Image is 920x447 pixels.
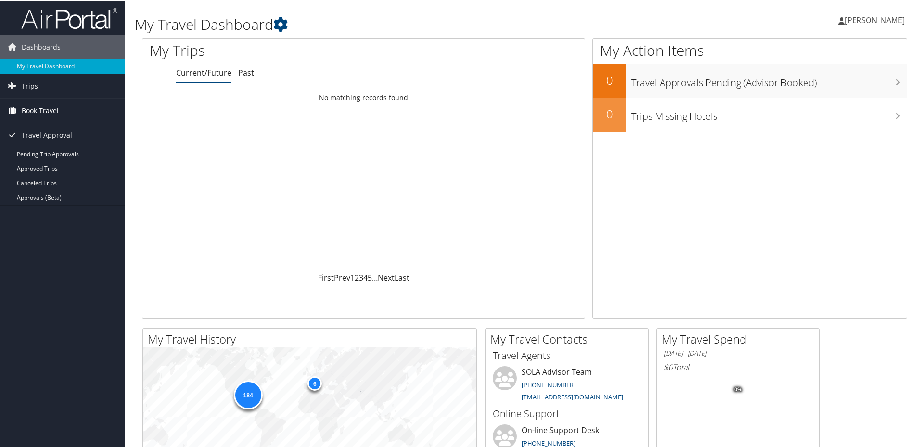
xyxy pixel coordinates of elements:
[593,39,907,60] h1: My Action Items
[372,271,378,282] span: …
[664,361,673,371] span: $0
[233,380,262,409] div: 184
[22,98,59,122] span: Book Travel
[368,271,372,282] a: 5
[734,386,742,392] tspan: 0%
[493,348,641,361] h3: Travel Agents
[22,122,72,146] span: Travel Approval
[150,39,393,60] h1: My Trips
[350,271,355,282] a: 1
[395,271,409,282] a: Last
[148,330,476,346] h2: My Travel History
[176,66,231,77] a: Current/Future
[593,64,907,97] a: 0Travel Approvals Pending (Advisor Booked)
[662,330,819,346] h2: My Travel Spend
[318,271,334,282] a: First
[355,271,359,282] a: 2
[522,392,623,400] a: [EMAIL_ADDRESS][DOMAIN_NAME]
[593,105,626,121] h2: 0
[845,14,905,25] span: [PERSON_NAME]
[22,34,61,58] span: Dashboards
[631,70,907,89] h3: Travel Approvals Pending (Advisor Booked)
[631,104,907,122] h3: Trips Missing Hotels
[21,6,117,29] img: airportal-logo.png
[593,97,907,131] a: 0Trips Missing Hotels
[363,271,368,282] a: 4
[522,438,575,447] a: [PHONE_NUMBER]
[664,361,812,371] h6: Total
[838,5,914,34] a: [PERSON_NAME]
[488,365,646,405] li: SOLA Advisor Team
[142,88,585,105] td: No matching records found
[334,271,350,282] a: Prev
[593,71,626,88] h2: 0
[359,271,363,282] a: 3
[522,380,575,388] a: [PHONE_NUMBER]
[307,375,322,390] div: 6
[135,13,654,34] h1: My Travel Dashboard
[490,330,648,346] h2: My Travel Contacts
[493,406,641,420] h3: Online Support
[378,271,395,282] a: Next
[238,66,254,77] a: Past
[664,348,812,357] h6: [DATE] - [DATE]
[22,73,38,97] span: Trips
